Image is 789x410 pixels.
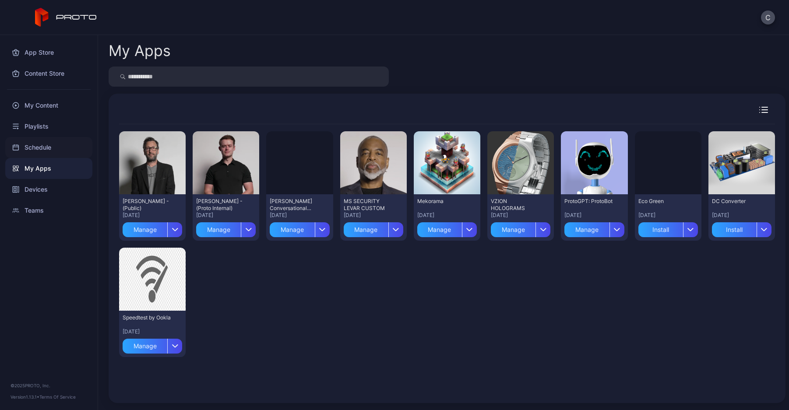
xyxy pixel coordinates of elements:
[712,198,760,205] div: DC Converter
[5,116,92,137] a: Playlists
[196,219,256,237] button: Manage
[123,198,171,212] div: David N Persona - (Public)
[491,198,539,212] div: VZION HOLOGRAMS
[712,212,771,219] div: [DATE]
[5,42,92,63] a: App Store
[123,328,182,335] div: [DATE]
[638,212,698,219] div: [DATE]
[196,212,256,219] div: [DATE]
[491,212,550,219] div: [DATE]
[344,212,403,219] div: [DATE]
[761,11,775,25] button: C
[123,212,182,219] div: [DATE]
[109,43,171,58] div: My Apps
[11,382,87,389] div: © 2025 PROTO, Inc.
[564,219,624,237] button: Manage
[638,222,683,237] div: Install
[196,198,244,212] div: Cole Rossman - (Proto Internal)
[491,219,550,237] button: Manage
[11,394,39,399] span: Version 1.13.1 •
[270,198,318,212] div: David Conversational Persona - (Proto Internal)
[5,200,92,221] a: Teams
[712,222,757,237] div: Install
[491,222,535,237] div: Manage
[196,222,241,237] div: Manage
[344,219,403,237] button: Manage
[564,222,609,237] div: Manage
[123,339,167,354] div: Manage
[270,212,329,219] div: [DATE]
[564,212,624,219] div: [DATE]
[417,212,477,219] div: [DATE]
[344,198,392,212] div: MS SECURITY LEVAR CUSTOM
[417,198,465,205] div: Mekorama
[638,198,687,205] div: Eco Green
[123,335,182,354] button: Manage
[5,158,92,179] a: My Apps
[712,219,771,237] button: Install
[5,95,92,116] a: My Content
[123,219,182,237] button: Manage
[123,222,167,237] div: Manage
[270,222,314,237] div: Manage
[39,394,76,399] a: Terms Of Service
[5,63,92,84] a: Content Store
[123,314,171,321] div: Speedtest by Ookla
[5,179,92,200] a: Devices
[5,137,92,158] a: Schedule
[638,219,698,237] button: Install
[417,222,462,237] div: Manage
[344,222,388,237] div: Manage
[564,198,613,205] div: ProtoGPT: ProtoBot
[270,219,329,237] button: Manage
[417,219,477,237] button: Manage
